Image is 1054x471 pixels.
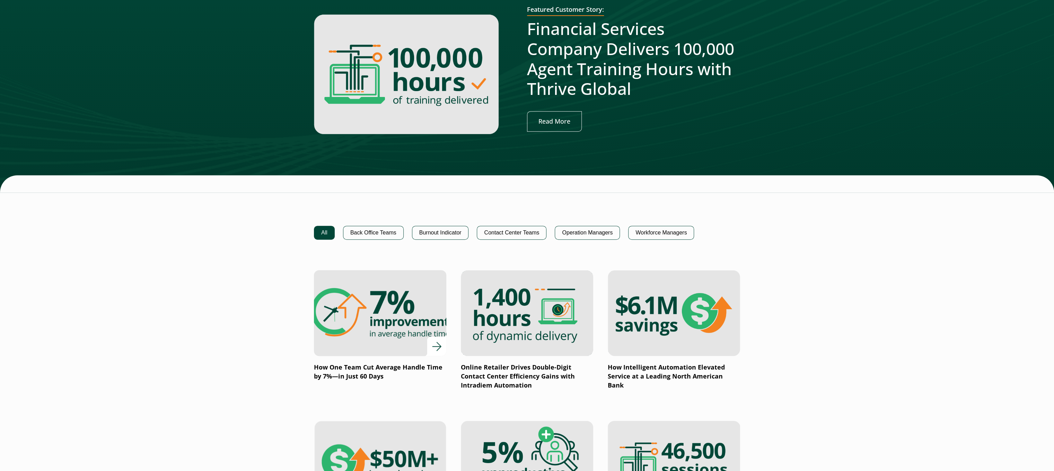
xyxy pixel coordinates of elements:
[343,226,404,240] button: Back Office Teams
[628,226,694,240] button: Workforce Managers
[527,19,740,98] h2: Financial Services Company Delivers 100,000 Agent Training Hours with Thrive Global
[314,226,335,240] button: All
[461,363,593,390] p: Online Retailer Drives Double-Digit Contact Center Efficiency Gains with Intradiem Automation
[412,226,469,240] button: Burnout Indicator
[527,6,604,16] h2: Featured Customer Story:
[477,226,546,240] button: Contact Center Teams
[608,270,740,390] a: How Intelligent Automation Elevated Service at a Leading North American Bank
[608,363,740,390] p: How Intelligent Automation Elevated Service at a Leading North American Bank
[527,111,582,132] a: Read More
[461,270,593,390] a: Online Retailer Drives Double-Digit Contact Center Efficiency Gains with Intradiem Automation
[314,270,446,381] a: How One Team Cut Average Handle Time by 7%—in Just 60 Days
[314,363,446,381] p: How One Team Cut Average Handle Time by 7%—in Just 60 Days
[555,226,620,240] button: Operation Managers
